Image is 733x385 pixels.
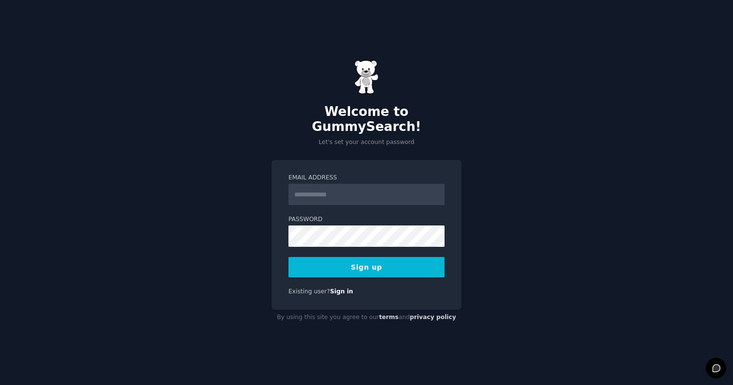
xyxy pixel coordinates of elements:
[379,314,398,321] a: terms
[288,215,445,224] label: Password
[271,104,462,135] h2: Welcome to GummySearch!
[354,60,379,94] img: Gummy Bear
[288,174,445,182] label: Email Address
[410,314,456,321] a: privacy policy
[288,288,330,295] span: Existing user?
[271,310,462,325] div: By using this site you agree to our and
[271,138,462,147] p: Let's set your account password
[330,288,353,295] a: Sign in
[288,257,445,277] button: Sign up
